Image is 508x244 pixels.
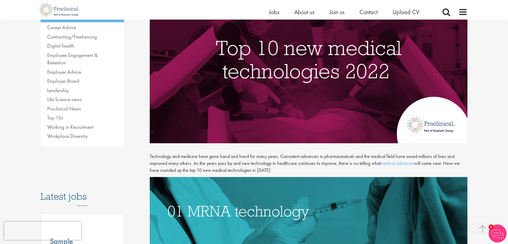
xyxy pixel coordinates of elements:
[47,33,97,40] a: Contracting/Freelancing
[393,8,419,16] a: Upload CV
[47,87,69,94] a: Leadership
[47,96,82,103] a: Life Science news
[269,8,279,16] a: Jobs
[360,8,378,16] a: Contact
[47,69,81,75] a: Employer Advice
[47,42,74,49] a: Digital health
[294,8,314,16] a: About us
[150,153,468,174] p: Technology and medicine have gone hand and hand for many years. Consistent advances in pharmaceut...
[381,160,414,166] a: medical advances
[329,8,344,16] a: Join us
[47,52,98,66] a: Employee Engagement & Retention
[47,124,93,130] a: Working in Recruitment
[488,224,494,230] span: 1
[488,224,506,242] img: Chatbot
[4,222,81,240] iframe: reCAPTCHA
[47,133,88,139] a: Workplace Diversity
[41,176,124,206] h3: Latest jobs
[47,78,79,84] a: Employer Brand
[47,114,63,121] a: Top 10s
[47,24,76,31] a: Career Advice
[47,105,81,112] a: Proclinical News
